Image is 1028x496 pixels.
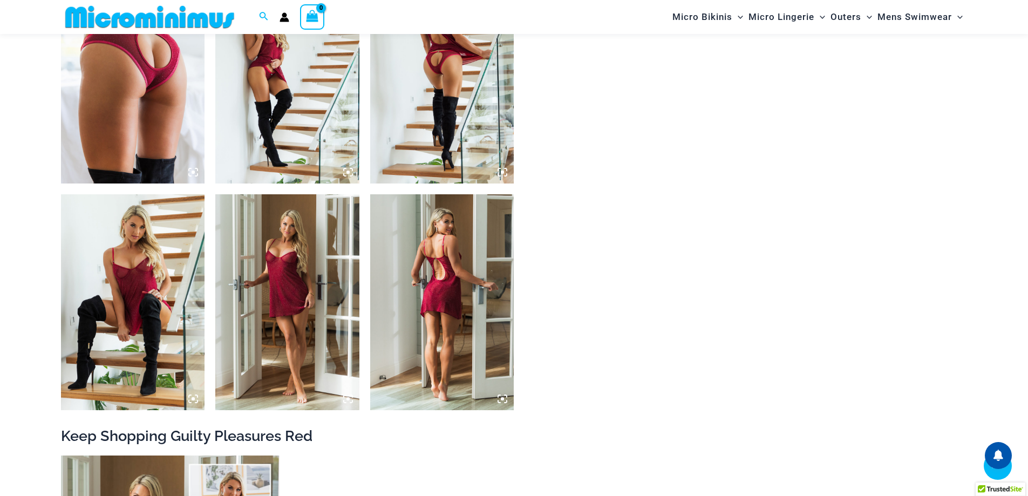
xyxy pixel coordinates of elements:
[668,2,968,32] nav: Site Navigation
[670,3,746,31] a: Micro BikinisMenu ToggleMenu Toggle
[748,3,814,31] span: Micro Lingerie
[875,3,965,31] a: Mens SwimwearMenu ToggleMenu Toggle
[828,3,875,31] a: OutersMenu ToggleMenu Toggle
[830,3,861,31] span: Outers
[672,3,732,31] span: Micro Bikinis
[259,10,269,24] a: Search icon link
[215,194,359,410] img: Guilty Pleasures Red 1260 Slip
[370,194,514,410] img: Guilty Pleasures Red 1260 Slip
[952,3,963,31] span: Menu Toggle
[300,4,325,29] a: View Shopping Cart, empty
[814,3,825,31] span: Menu Toggle
[61,426,968,445] h2: Keep Shopping Guilty Pleasures Red
[746,3,828,31] a: Micro LingerieMenu ToggleMenu Toggle
[61,194,205,410] img: Guilty Pleasures Red 1260 Slip 6045 Thong
[280,12,289,22] a: Account icon link
[861,3,872,31] span: Menu Toggle
[732,3,743,31] span: Menu Toggle
[877,3,952,31] span: Mens Swimwear
[61,5,239,29] img: MM SHOP LOGO FLAT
